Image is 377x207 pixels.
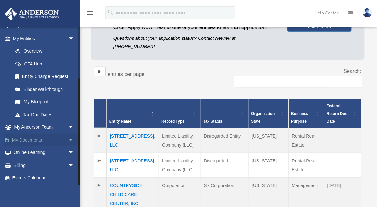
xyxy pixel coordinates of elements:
th: Business Purpose: Activate to sort [289,99,324,128]
a: Binder Walkthrough [9,83,81,96]
i: menu [86,9,94,17]
label: Search: [344,68,361,74]
a: Online Learningarrow_drop_down [4,146,84,159]
th: Entity Name: Activate to invert sorting [107,99,159,128]
td: [STREET_ADDRESS], LLC [107,128,159,153]
p: Click "Apply Now" next to one of your entities to start an application. [113,23,278,32]
a: menu [86,11,94,17]
a: Billingarrow_drop_down [4,159,84,172]
td: Limited Liability Company (LLC) [159,128,201,153]
span: arrow_drop_down [68,134,81,147]
th: Organization State: Activate to sort [249,99,289,128]
td: Disregarded [201,153,249,178]
span: Record Type [161,119,184,124]
a: Overview [9,45,78,58]
td: Rental Real Estate [289,153,324,178]
a: CTA Hub [9,57,81,70]
th: Federal Return Due Date: Activate to sort [324,99,361,128]
span: Tax Status [203,119,223,124]
span: Federal Return Due Date [327,104,348,124]
span: Business Purpose [291,111,308,124]
a: My Blueprint [9,96,81,108]
a: My Entitiesarrow_drop_down [4,32,81,45]
a: My Anderson Teamarrow_drop_down [4,121,84,134]
span: arrow_drop_down [68,32,81,45]
a: Tax Due Dates [9,108,81,121]
td: Disregarded Entity [201,128,249,153]
td: [US_STATE] [249,128,289,153]
td: Limited Liability Company (LLC) [159,153,201,178]
a: Events Calendar [4,172,84,185]
a: Entity Change Request [9,70,81,83]
a: My Documentsarrow_drop_down [4,134,84,146]
img: Anderson Advisors Platinum Portal [3,8,61,20]
th: Tax Status: Activate to sort [201,99,249,128]
span: Organization State [251,111,275,124]
span: Entity Name [109,119,131,124]
span: arrow_drop_down [68,121,81,134]
td: [STREET_ADDRESS], LLC [107,153,159,178]
i: search [107,9,114,16]
p: Questions about your application status? Contact Newtek at [PHONE_NUMBER] [113,34,278,50]
span: arrow_drop_down [68,159,81,172]
span: arrow_drop_down [68,146,81,160]
td: [US_STATE] [249,153,289,178]
label: entries per page [108,72,145,77]
th: Record Type: Activate to sort [159,99,201,128]
img: User Pic [363,8,372,17]
td: Rental Real Estate [289,128,324,153]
